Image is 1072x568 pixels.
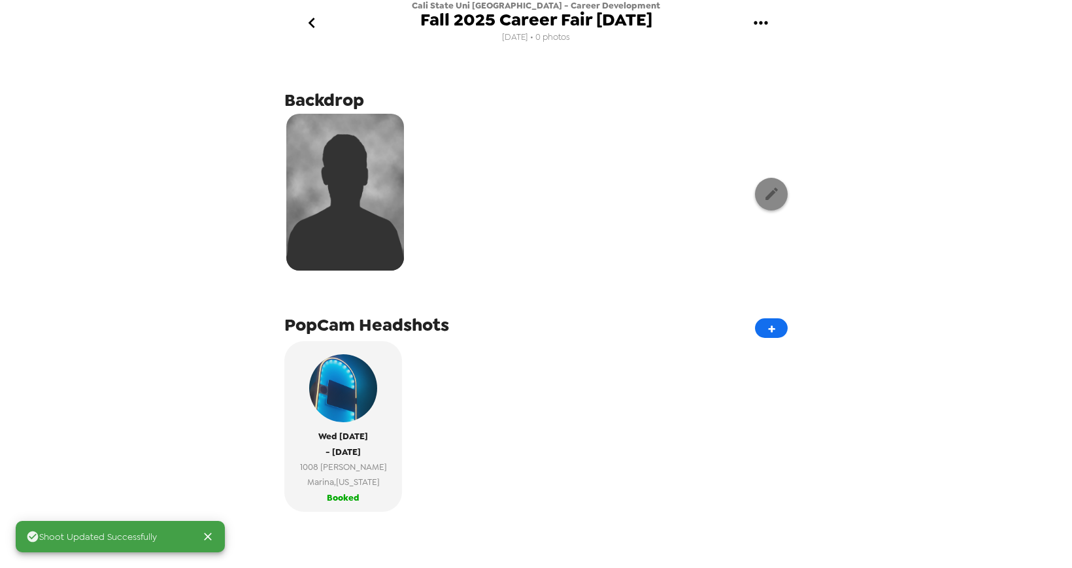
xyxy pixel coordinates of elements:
button: popcam exampleWed [DATE]- [DATE]1008 [PERSON_NAME]Marina,[US_STATE]Booked [284,341,402,512]
span: 1008 [PERSON_NAME] [300,459,387,475]
span: Fall 2025 Career Fair [DATE] [420,11,652,29]
span: [DATE] • 0 photos [502,29,570,46]
button: gallery menu [739,2,782,44]
span: PopCam Headshots [284,313,449,337]
button: + [755,318,788,338]
button: go back [290,2,333,44]
span: Shoot Updated Successfully [26,530,157,543]
img: popcam example [309,354,377,422]
span: - [DATE] [326,444,361,459]
span: Wed [DATE] [318,429,368,444]
span: Backdrop [284,88,364,112]
img: silhouette [286,114,404,271]
span: Marina , [US_STATE] [300,475,387,490]
button: Close [196,525,220,548]
span: Booked [327,490,360,505]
